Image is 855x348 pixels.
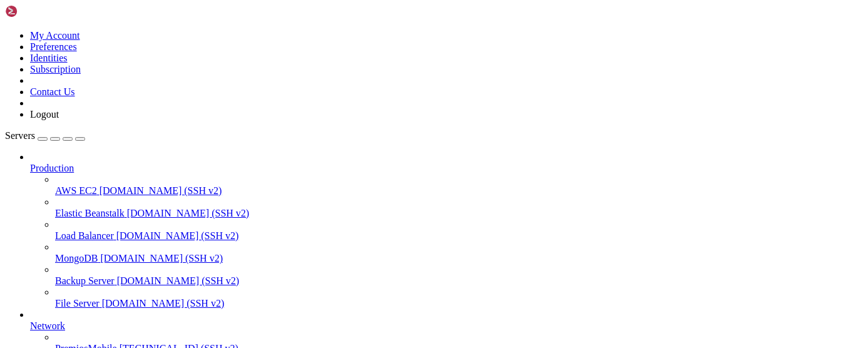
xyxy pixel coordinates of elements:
[55,185,97,196] span: AWS EC2
[55,242,850,264] li: MongoDB [DOMAIN_NAME] (SSH v2)
[30,41,77,52] a: Preferences
[55,298,850,309] a: File Server [DOMAIN_NAME] (SSH v2)
[30,163,850,174] a: Production
[5,130,35,141] span: Servers
[55,275,115,286] span: Backup Server
[55,287,850,309] li: File Server [DOMAIN_NAME] (SSH v2)
[30,53,68,63] a: Identities
[55,208,125,218] span: Elastic Beanstalk
[117,275,240,286] span: [DOMAIN_NAME] (SSH v2)
[30,109,59,120] a: Logout
[30,151,850,309] li: Production
[102,298,225,309] span: [DOMAIN_NAME] (SSH v2)
[30,64,81,74] a: Subscription
[55,275,850,287] a: Backup Server [DOMAIN_NAME] (SSH v2)
[30,30,80,41] a: My Account
[55,208,850,219] a: Elastic Beanstalk [DOMAIN_NAME] (SSH v2)
[5,130,85,141] a: Servers
[55,219,850,242] li: Load Balancer [DOMAIN_NAME] (SSH v2)
[30,320,850,332] a: Network
[5,5,77,18] img: Shellngn
[100,185,222,196] span: [DOMAIN_NAME] (SSH v2)
[55,230,850,242] a: Load Balancer [DOMAIN_NAME] (SSH v2)
[55,174,850,197] li: AWS EC2 [DOMAIN_NAME] (SSH v2)
[30,86,75,97] a: Contact Us
[116,230,239,241] span: [DOMAIN_NAME] (SSH v2)
[55,230,114,241] span: Load Balancer
[55,253,98,264] span: MongoDB
[30,163,74,173] span: Production
[100,253,223,264] span: [DOMAIN_NAME] (SSH v2)
[55,253,850,264] a: MongoDB [DOMAIN_NAME] (SSH v2)
[127,208,250,218] span: [DOMAIN_NAME] (SSH v2)
[30,320,65,331] span: Network
[55,264,850,287] li: Backup Server [DOMAIN_NAME] (SSH v2)
[55,298,100,309] span: File Server
[55,185,850,197] a: AWS EC2 [DOMAIN_NAME] (SSH v2)
[55,197,850,219] li: Elastic Beanstalk [DOMAIN_NAME] (SSH v2)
